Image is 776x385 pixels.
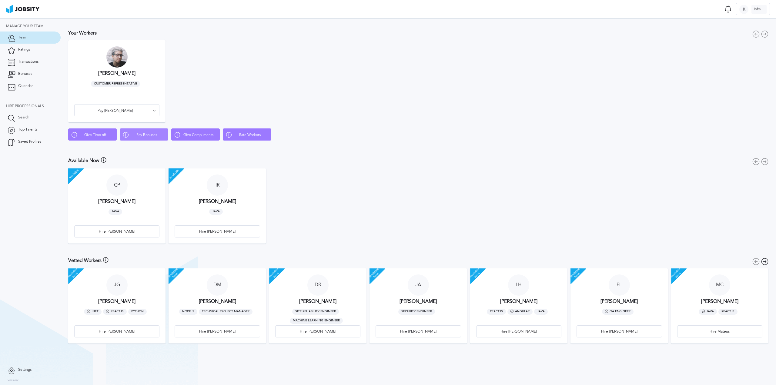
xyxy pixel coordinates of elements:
[18,60,38,64] span: Transactions
[398,309,435,315] span: Security Engineer
[600,299,638,304] h3: [PERSON_NAME]
[162,262,186,286] span: Available Soon
[463,262,488,286] span: Available Soon
[207,274,228,296] div: D M
[6,5,39,13] img: ab4bad089aa723f57921c736e9817d99.png
[106,46,128,68] div: J C
[106,274,128,296] div: J G
[739,5,748,14] div: K
[74,225,159,237] button: Hire [PERSON_NAME]
[98,199,135,204] h3: [PERSON_NAME]
[18,115,29,120] span: Search
[476,325,561,337] button: Hire [PERSON_NAME]
[363,262,387,286] span: Available Soon
[534,309,548,315] span: Java
[508,274,529,296] div: L H
[408,274,429,296] div: J A
[68,30,97,36] h3: Your Workers
[175,225,260,237] button: Hire [PERSON_NAME]
[180,133,216,137] span: Give Compliments
[609,274,630,296] div: F L
[74,104,159,116] button: Pay [PERSON_NAME]
[664,262,689,286] span: Available Soon
[175,325,260,337] button: Hire [PERSON_NAME]
[718,309,738,315] span: ReactJS
[292,309,339,315] span: Site Reliability Engineer
[68,158,99,163] h3: Available Now
[223,128,271,141] button: Rate Workers
[199,299,236,304] h3: [PERSON_NAME]
[77,133,113,137] span: Give Time off
[6,104,61,108] div: Hire Professionals
[84,309,102,315] span: .NET
[276,326,360,338] div: Hire [PERSON_NAME]
[91,81,140,87] span: Customer Representative
[18,48,30,52] span: Ratings
[129,133,165,137] span: Pay Bonuses
[701,299,738,304] h3: [PERSON_NAME]
[263,262,287,286] span: Available Soon
[68,258,102,263] h3: Vetted Workers
[376,325,461,337] button: Hire [PERSON_NAME]
[78,109,152,113] span: Pay [PERSON_NAME]
[18,140,41,144] span: Saved Profiles
[564,262,588,286] span: Available Soon
[232,133,268,137] span: Rate Workers
[162,162,186,186] span: Available
[507,309,533,315] span: Angular
[75,326,159,338] div: Hire [PERSON_NAME]
[75,226,159,238] div: Hire [PERSON_NAME]
[209,209,223,215] span: Java
[199,309,253,315] span: Technical Project Manager
[98,299,135,304] h3: [PERSON_NAME]
[6,24,61,28] div: Manage your team
[207,174,228,196] div: I R
[98,71,135,76] h3: [PERSON_NAME]
[179,309,197,315] span: NodeJS
[699,309,717,315] span: Java
[8,379,19,382] label: Version:
[18,368,32,372] span: Settings
[128,309,147,315] span: Python
[18,84,33,88] span: Calendar
[299,299,336,304] h3: [PERSON_NAME]
[500,299,537,304] h3: [PERSON_NAME]
[120,128,168,141] button: Pay Bonuses
[18,35,27,40] span: Team
[307,274,329,296] div: D R
[677,325,762,337] button: Hire Mateus
[709,274,730,296] div: M C
[18,128,37,132] span: Top Talents
[487,309,506,315] span: ReactJS
[103,309,127,315] span: ReactJS
[68,128,117,141] button: Give Time off
[477,326,561,338] div: Hire [PERSON_NAME]
[290,318,343,324] span: Machine Learning Engineer
[62,162,86,186] span: Available
[677,326,762,338] div: Hire Mateus
[106,174,128,196] div: C P
[751,7,767,12] p: Jobsity LLC
[602,309,634,315] span: QA Engineer
[171,128,220,141] button: Give Compliments
[400,299,437,304] h3: [PERSON_NAME]
[18,72,32,76] span: Bonuses
[199,199,236,204] h3: [PERSON_NAME]
[736,3,770,15] button: KJobsity LLC
[74,325,159,337] button: Hire [PERSON_NAME]
[62,262,86,286] span: Available Soon
[577,325,662,337] button: Hire [PERSON_NAME]
[275,325,360,337] button: Hire [PERSON_NAME]
[109,209,122,215] span: Java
